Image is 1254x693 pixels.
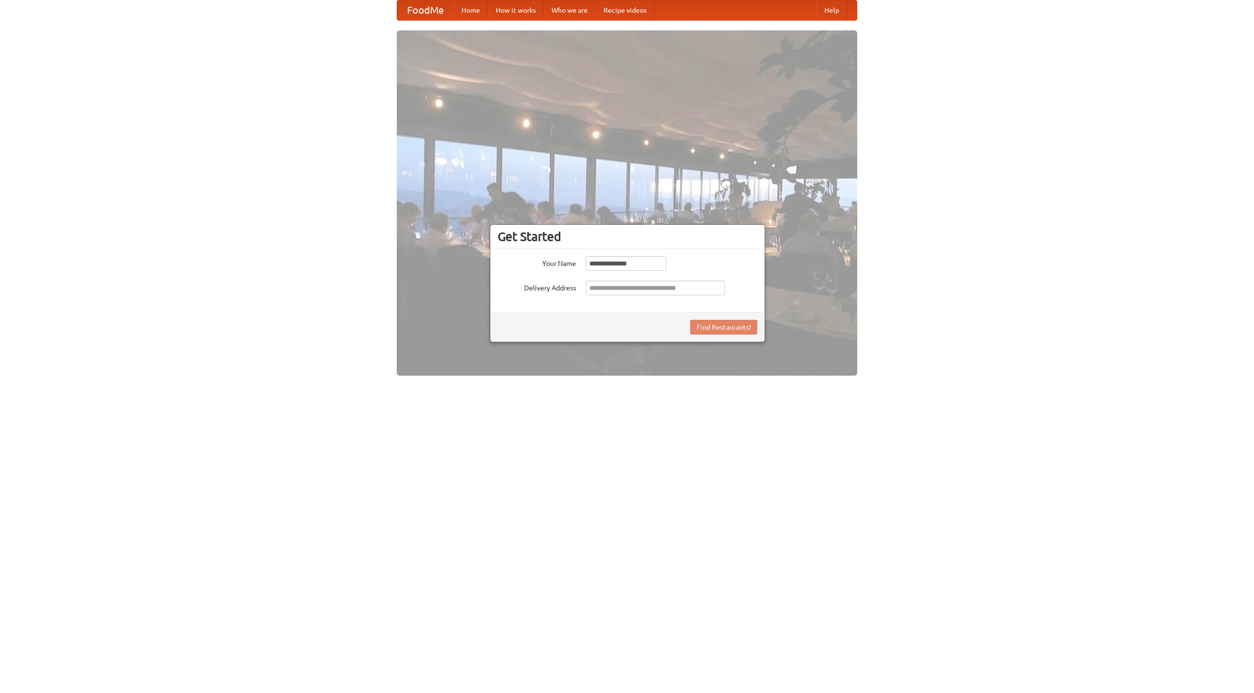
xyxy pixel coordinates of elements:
a: Help [817,0,847,20]
button: Find Restaurants! [690,320,757,335]
label: Delivery Address [498,281,576,293]
label: Your Name [498,256,576,268]
a: How it works [488,0,544,20]
a: Recipe videos [596,0,654,20]
h3: Get Started [498,229,757,244]
a: Who we are [544,0,596,20]
a: Home [454,0,488,20]
a: FoodMe [397,0,454,20]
